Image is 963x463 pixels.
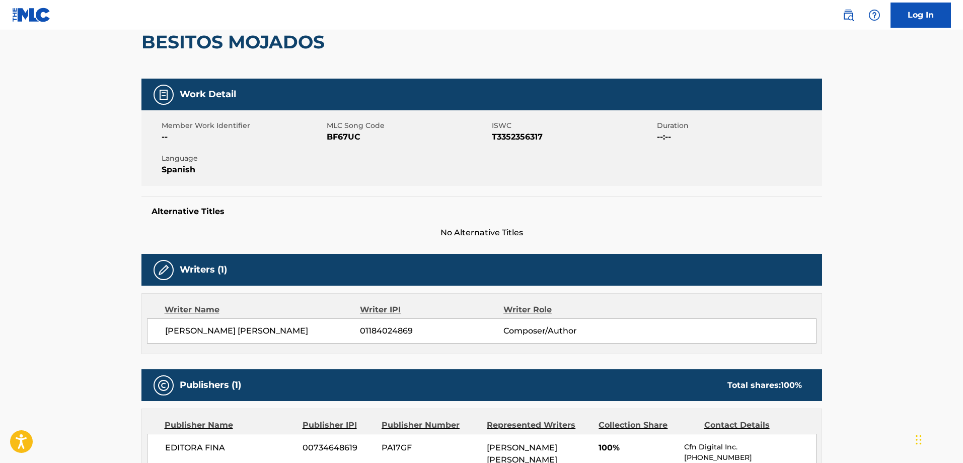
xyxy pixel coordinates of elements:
h5: Publishers (1) [180,379,241,391]
span: 01184024869 [360,325,503,337]
span: Composer/Author [503,325,634,337]
div: Writer Name [165,304,360,316]
div: Collection Share [599,419,696,431]
span: EDITORA FINA [165,442,295,454]
div: Represented Writers [487,419,591,431]
div: Drag [916,425,922,455]
p: [PHONE_NUMBER] [684,452,816,463]
div: Contact Details [704,419,802,431]
span: ISWC [492,120,654,131]
span: Language [162,153,324,164]
div: Publisher IPI [303,419,374,431]
span: [PERSON_NAME] [PERSON_NAME] [165,325,360,337]
div: Writer Role [503,304,634,316]
div: Writer IPI [360,304,503,316]
span: 00734648619 [303,442,374,454]
h5: Work Detail [180,89,236,100]
span: Duration [657,120,820,131]
div: Publisher Number [382,419,479,431]
span: -- [162,131,324,143]
img: search [842,9,854,21]
span: 100% [599,442,677,454]
span: Member Work Identifier [162,120,324,131]
h2: BESITOS MOJADOS [141,31,330,53]
img: Writers [158,264,170,276]
div: Total shares: [727,379,802,391]
span: T3352356317 [492,131,654,143]
img: Publishers [158,379,170,391]
a: Public Search [838,5,858,25]
div: Help [864,5,884,25]
span: 100 % [781,380,802,390]
span: No Alternative Titles [141,227,822,239]
span: Spanish [162,164,324,176]
a: Log In [891,3,951,28]
span: BF67UC [327,131,489,143]
h5: Alternative Titles [152,207,812,217]
div: Publisher Name [165,419,295,431]
p: Cfn Digital Inc. [684,442,816,452]
img: help [868,9,880,21]
h5: Writers (1) [180,264,227,276]
span: --:-- [657,131,820,143]
span: MLC Song Code [327,120,489,131]
span: PA17GF [382,442,479,454]
iframe: Chat Widget [913,415,963,463]
img: Work Detail [158,89,170,101]
img: MLC Logo [12,8,51,22]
